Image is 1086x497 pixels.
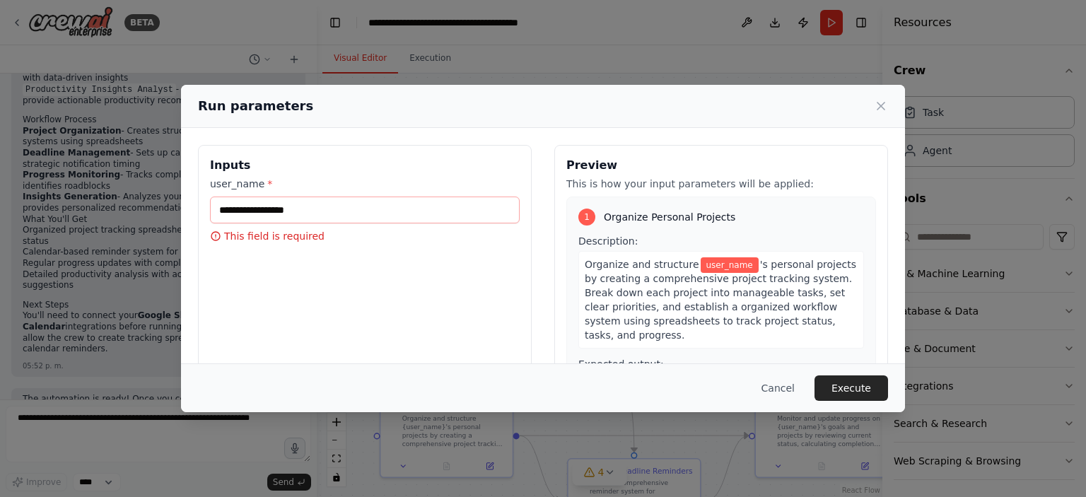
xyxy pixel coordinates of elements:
span: Variable: user_name [701,257,759,273]
div: 1 [578,209,595,226]
span: 's personal projects by creating a comprehensive project tracking system. Break down each project... [585,259,856,341]
span: Description: [578,235,638,247]
span: Expected output: [578,358,664,370]
button: Execute [814,375,888,401]
h3: Inputs [210,157,520,174]
p: This field is required [210,229,520,243]
h3: Preview [566,157,876,174]
span: Organize and structure [585,259,699,270]
h2: Run parameters [198,96,313,116]
label: user_name [210,177,520,191]
span: Organize Personal Projects [604,210,735,224]
p: This is how your input parameters will be applied: [566,177,876,191]
button: Cancel [750,375,806,401]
